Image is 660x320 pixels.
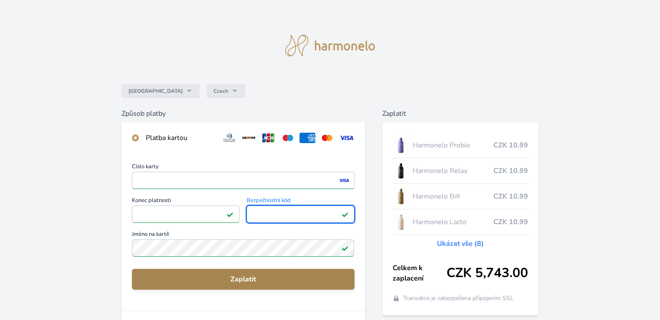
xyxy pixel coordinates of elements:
span: Zaplatit [139,274,347,284]
iframe: Iframe pro bezpečnostní kód [250,208,350,220]
img: CLEAN_RELAX_se_stinem_x-lo.jpg [393,160,409,182]
img: CLEAN_BIFI_se_stinem_x-lo.jpg [393,186,409,207]
button: Zaplatit [132,269,354,290]
span: CZK 10.99 [493,140,528,150]
button: Czech [207,84,245,98]
span: Transakce je zabezpečena připojením SSL [403,294,514,303]
h6: Zaplatit [382,108,539,119]
span: CZK 10.99 [493,191,528,202]
span: CZK 5,743.00 [447,265,528,281]
div: Platba kartou [146,133,214,143]
img: amex.svg [299,133,315,143]
span: Jméno na kartě [132,232,354,239]
span: [GEOGRAPHIC_DATA] [128,88,183,95]
button: [GEOGRAPHIC_DATA] [121,84,200,98]
img: Platné pole [341,245,348,251]
h6: Způsob platby [121,108,364,119]
img: CLEAN_LACTO_se_stinem_x-hi-lo.jpg [393,211,409,233]
iframe: Iframe pro datum vypršení platnosti [136,208,236,220]
img: CLEAN_PROBIO_se_stinem_x-lo.jpg [393,134,409,156]
img: discover.svg [241,133,257,143]
iframe: Iframe pro číslo karty [136,174,350,186]
img: Platné pole [341,211,348,218]
span: Harmonelo Relax [412,166,493,176]
img: jcb.svg [260,133,276,143]
span: Konec platnosti [132,198,240,206]
a: Ukázat vše (8) [437,238,484,249]
img: diners.svg [221,133,237,143]
input: Jméno na kartěPlatné pole [132,239,354,257]
span: CZK 10.99 [493,217,528,227]
span: Číslo karty [132,164,354,172]
span: Bezpečnostní kód [246,198,354,206]
img: visa.svg [338,133,355,143]
img: visa [338,176,350,184]
img: mc.svg [319,133,335,143]
span: Celkem k zaplacení [393,263,447,284]
img: Platné pole [227,211,233,218]
span: Czech [213,88,228,95]
span: CZK 10.99 [493,166,528,176]
span: Harmonelo Probio [412,140,493,150]
span: Harmonelo Lacto [412,217,493,227]
span: Harmonelo Bifi [412,191,493,202]
img: maestro.svg [280,133,296,143]
img: logo.svg [285,35,375,56]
